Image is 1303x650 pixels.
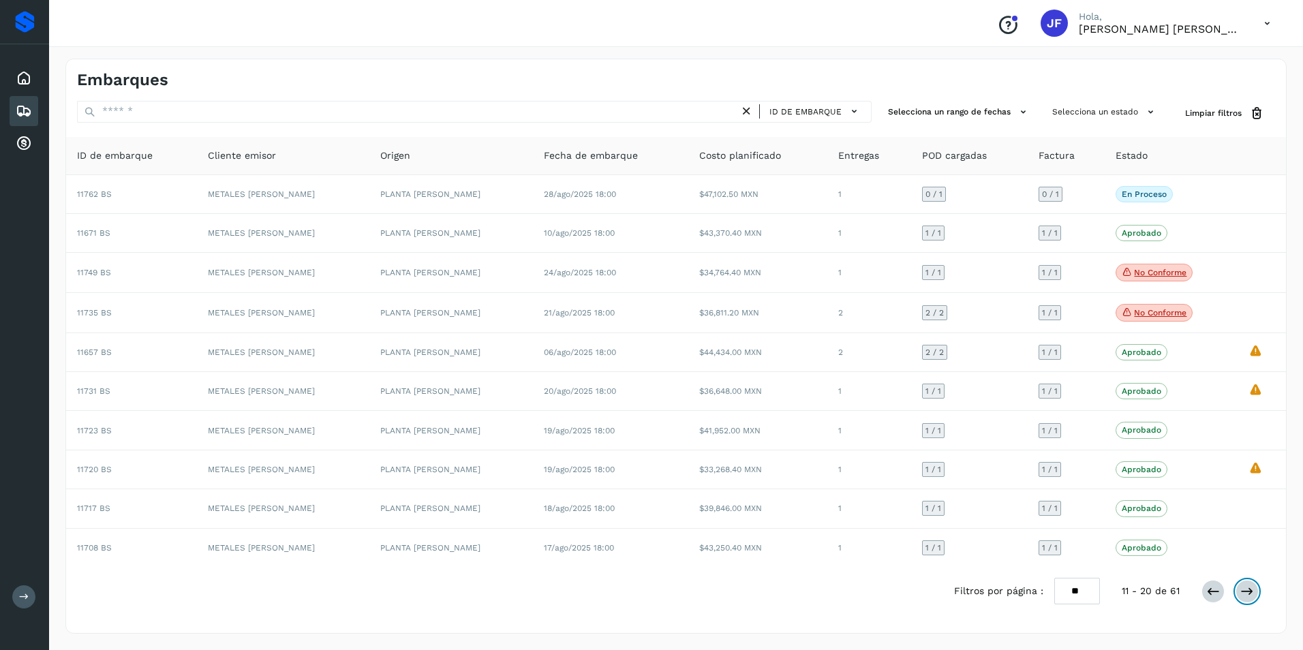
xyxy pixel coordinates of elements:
td: $43,370.40 MXN [688,214,827,253]
div: Cuentas por cobrar [10,129,38,159]
td: PLANTA [PERSON_NAME] [369,450,533,489]
p: Aprobado [1122,228,1161,238]
span: 1 / 1 [1042,348,1058,356]
button: Selecciona un rango de fechas [883,101,1036,123]
td: $36,811.20 MXN [688,293,827,333]
span: 11708 BS [77,543,112,553]
td: 1 [827,253,911,293]
p: No conforme [1134,268,1186,277]
td: $44,434.00 MXN [688,333,827,372]
td: PLANTA [PERSON_NAME] [369,489,533,528]
span: ID de embarque [769,106,842,118]
td: 1 [827,411,911,450]
span: 1 / 1 [1042,465,1058,474]
td: METALES [PERSON_NAME] [197,450,369,489]
td: $47,102.50 MXN [688,175,827,214]
span: Estado [1116,149,1148,163]
span: 1 / 1 [925,544,941,552]
span: 1 / 1 [1042,268,1058,277]
span: 11671 BS [77,228,110,238]
td: METALES [PERSON_NAME] [197,489,369,528]
td: 2 [827,333,911,372]
td: 1 [827,175,911,214]
span: 2 / 2 [925,348,944,356]
td: 1 [827,489,911,528]
span: 11762 BS [77,189,112,199]
td: 1 [827,214,911,253]
div: Inicio [10,63,38,93]
span: 1 / 1 [925,268,941,277]
span: Fecha de embarque [544,149,638,163]
span: 1 / 1 [1042,544,1058,552]
span: Costo planificado [699,149,781,163]
span: POD cargadas [922,149,987,163]
td: 1 [827,450,911,489]
td: PLANTA [PERSON_NAME] [369,529,533,567]
td: $39,846.00 MXN [688,489,827,528]
span: 18/ago/2025 18:00 [544,504,615,513]
span: 0 / 1 [925,190,942,198]
span: 21/ago/2025 18:00 [544,308,615,318]
td: PLANTA [PERSON_NAME] [369,293,533,333]
span: Filtros por página : [954,584,1043,598]
td: $33,268.40 MXN [688,450,827,489]
td: METALES [PERSON_NAME] [197,372,369,411]
td: PLANTA [PERSON_NAME] [369,253,533,293]
span: 1 / 1 [925,387,941,395]
span: 11657 BS [77,347,112,357]
span: 1 / 1 [925,427,941,435]
td: METALES [PERSON_NAME] [197,214,369,253]
span: 11735 BS [77,308,112,318]
span: 17/ago/2025 18:00 [544,543,614,553]
td: $34,764.40 MXN [688,253,827,293]
p: Aprobado [1122,543,1161,553]
span: 1 / 1 [925,229,941,237]
button: Limpiar filtros [1174,101,1275,126]
span: 1 / 1 [925,504,941,512]
span: 11749 BS [77,268,111,277]
span: 1 / 1 [1042,504,1058,512]
span: Limpiar filtros [1185,107,1242,119]
span: Cliente emisor [208,149,276,163]
td: METALES [PERSON_NAME] [197,411,369,450]
td: METALES [PERSON_NAME] [197,293,369,333]
span: 0 / 1 [1042,190,1059,198]
td: $36,648.00 MXN [688,372,827,411]
span: 1 / 1 [1042,387,1058,395]
td: $41,952.00 MXN [688,411,827,450]
span: Entregas [838,149,879,163]
td: METALES [PERSON_NAME] [197,253,369,293]
td: PLANTA [PERSON_NAME] [369,411,533,450]
td: METALES [PERSON_NAME] [197,175,369,214]
p: Aprobado [1122,386,1161,396]
span: 1 / 1 [1042,427,1058,435]
span: 11731 BS [77,386,110,396]
span: 11 - 20 de 61 [1122,584,1180,598]
td: 2 [827,293,911,333]
span: 1 / 1 [925,465,941,474]
td: PLANTA [PERSON_NAME] [369,175,533,214]
span: 10/ago/2025 18:00 [544,228,615,238]
p: Aprobado [1122,425,1161,435]
span: 1 / 1 [1042,309,1058,317]
td: $43,250.40 MXN [688,529,827,567]
span: 28/ago/2025 18:00 [544,189,616,199]
span: Origen [380,149,410,163]
span: Factura [1039,149,1075,163]
td: METALES [PERSON_NAME] [197,333,369,372]
td: METALES [PERSON_NAME] [197,529,369,567]
div: Embarques [10,96,38,126]
td: 1 [827,529,911,567]
span: 19/ago/2025 18:00 [544,426,615,435]
span: 19/ago/2025 18:00 [544,465,615,474]
p: JOSE FUENTES HERNANDEZ [1079,22,1242,35]
span: 11717 BS [77,504,110,513]
span: 1 / 1 [1042,229,1058,237]
p: No conforme [1134,308,1186,318]
span: 20/ago/2025 18:00 [544,386,616,396]
p: Aprobado [1122,347,1161,357]
span: 06/ago/2025 18:00 [544,347,616,357]
span: 11720 BS [77,465,112,474]
button: Selecciona un estado [1047,101,1163,123]
span: 2 / 2 [925,309,944,317]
